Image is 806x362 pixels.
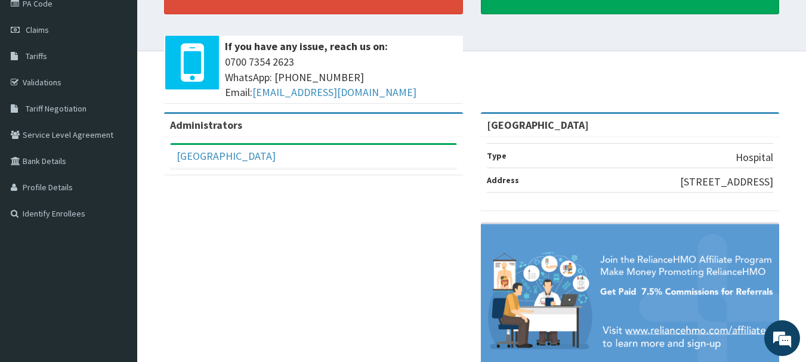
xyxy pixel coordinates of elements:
b: Type [487,150,507,161]
b: Address [487,175,519,185]
p: Hospital [736,150,773,165]
span: Claims [26,24,49,35]
strong: [GEOGRAPHIC_DATA] [487,118,589,132]
span: 0700 7354 2623 WhatsApp: [PHONE_NUMBER] Email: [225,54,457,100]
b: Administrators [170,118,242,132]
span: Tariff Negotiation [26,103,87,114]
a: [GEOGRAPHIC_DATA] [177,149,276,163]
p: [STREET_ADDRESS] [680,174,773,190]
b: If you have any issue, reach us on: [225,39,388,53]
a: [EMAIL_ADDRESS][DOMAIN_NAME] [252,85,416,99]
span: Tariffs [26,51,47,61]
